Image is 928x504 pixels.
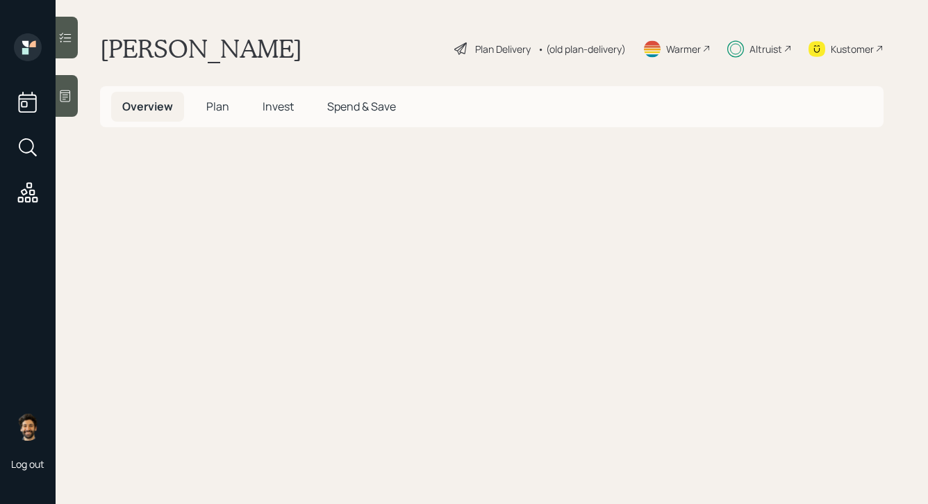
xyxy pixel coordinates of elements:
[11,457,44,471] div: Log out
[327,99,396,114] span: Spend & Save
[831,42,874,56] div: Kustomer
[100,33,302,64] h1: [PERSON_NAME]
[263,99,294,114] span: Invest
[206,99,229,114] span: Plan
[749,42,782,56] div: Altruist
[538,42,626,56] div: • (old plan-delivery)
[122,99,173,114] span: Overview
[666,42,701,56] div: Warmer
[475,42,531,56] div: Plan Delivery
[14,413,42,441] img: eric-schwartz-headshot.png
